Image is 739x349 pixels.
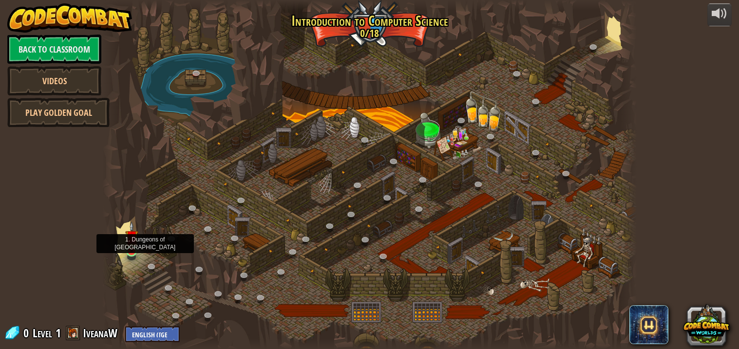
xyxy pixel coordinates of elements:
[56,325,61,341] span: 1
[33,325,52,341] span: Level
[83,325,120,341] a: IveanaW
[7,3,132,33] img: CodeCombat - Learn how to code by playing a game
[707,3,732,26] button: Adjust volume
[7,98,110,127] a: Play Golden Goal
[23,325,32,341] span: 0
[7,35,101,64] a: Back to Classroom
[7,66,101,95] a: Videos
[125,221,138,252] img: level-banner-unstarted.png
